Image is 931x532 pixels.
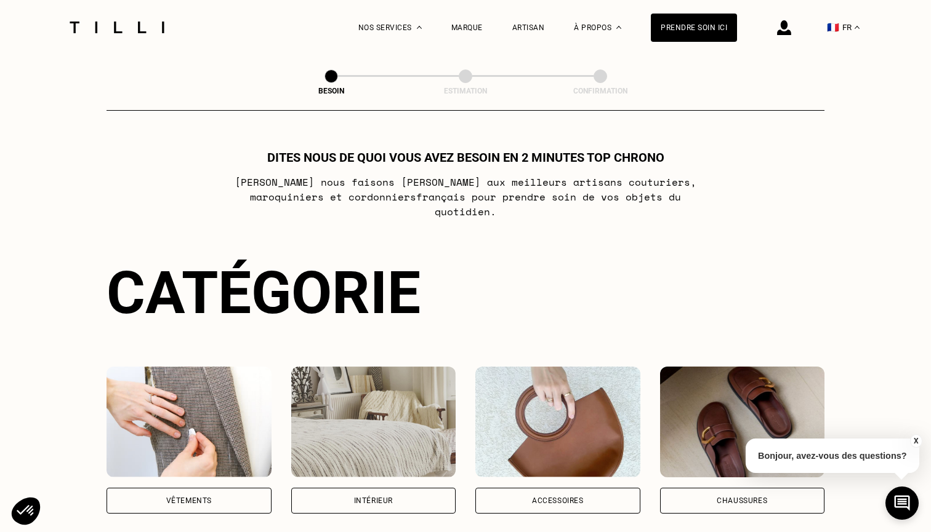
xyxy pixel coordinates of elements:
div: Besoin [270,87,393,95]
img: Logo du service de couturière Tilli [65,22,169,33]
a: Marque [451,23,483,32]
img: Menu déroulant [417,26,422,29]
img: icône connexion [777,20,791,35]
a: Artisan [512,23,545,32]
div: Intérieur [354,497,393,504]
div: Chaussures [717,497,767,504]
div: Estimation [404,87,527,95]
div: Confirmation [539,87,662,95]
img: Intérieur [291,367,456,477]
span: 🇫🇷 [827,22,839,33]
img: menu déroulant [855,26,860,29]
img: Chaussures [660,367,825,477]
h1: Dites nous de quoi vous avez besoin en 2 minutes top chrono [267,150,664,165]
div: Accessoires [532,497,584,504]
img: Vêtements [107,367,272,477]
a: Prendre soin ici [651,14,737,42]
img: Accessoires [475,367,640,477]
img: Menu déroulant à propos [616,26,621,29]
div: Vêtements [166,497,212,504]
p: Bonjour, avez-vous des questions? [746,439,919,473]
p: [PERSON_NAME] nous faisons [PERSON_NAME] aux meilleurs artisans couturiers , maroquiniers et cord... [222,175,710,219]
button: X [909,434,922,448]
div: Catégorie [107,258,824,327]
